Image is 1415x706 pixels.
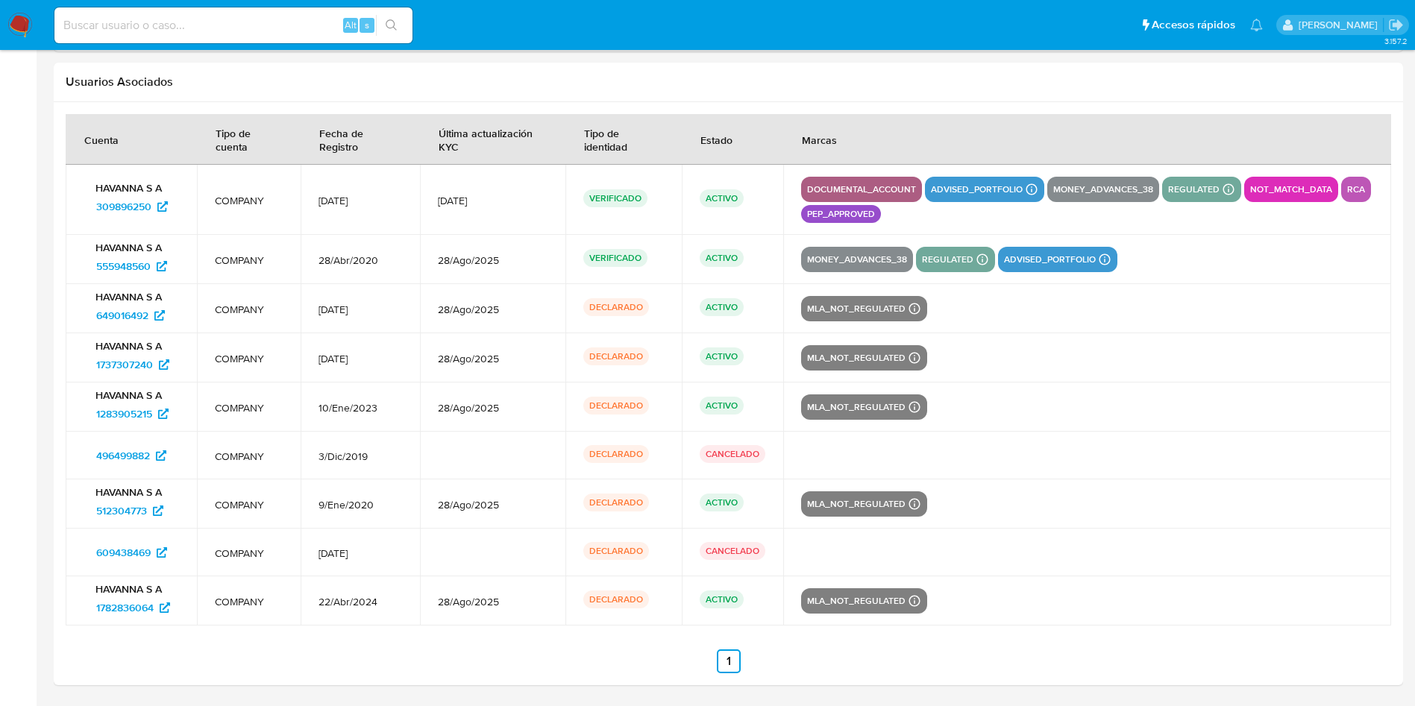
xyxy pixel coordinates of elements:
span: 3.157.2 [1384,35,1408,47]
button: search-icon [376,15,407,36]
a: Salir [1388,17,1404,33]
a: Notificaciones [1250,19,1263,31]
span: Accesos rápidos [1152,17,1235,33]
span: Alt [345,18,357,32]
input: Buscar usuario o caso... [54,16,412,35]
h2: Usuarios Asociados [66,75,1391,89]
p: mariaeugenia.sanchez@mercadolibre.com [1299,18,1383,32]
span: s [365,18,369,32]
